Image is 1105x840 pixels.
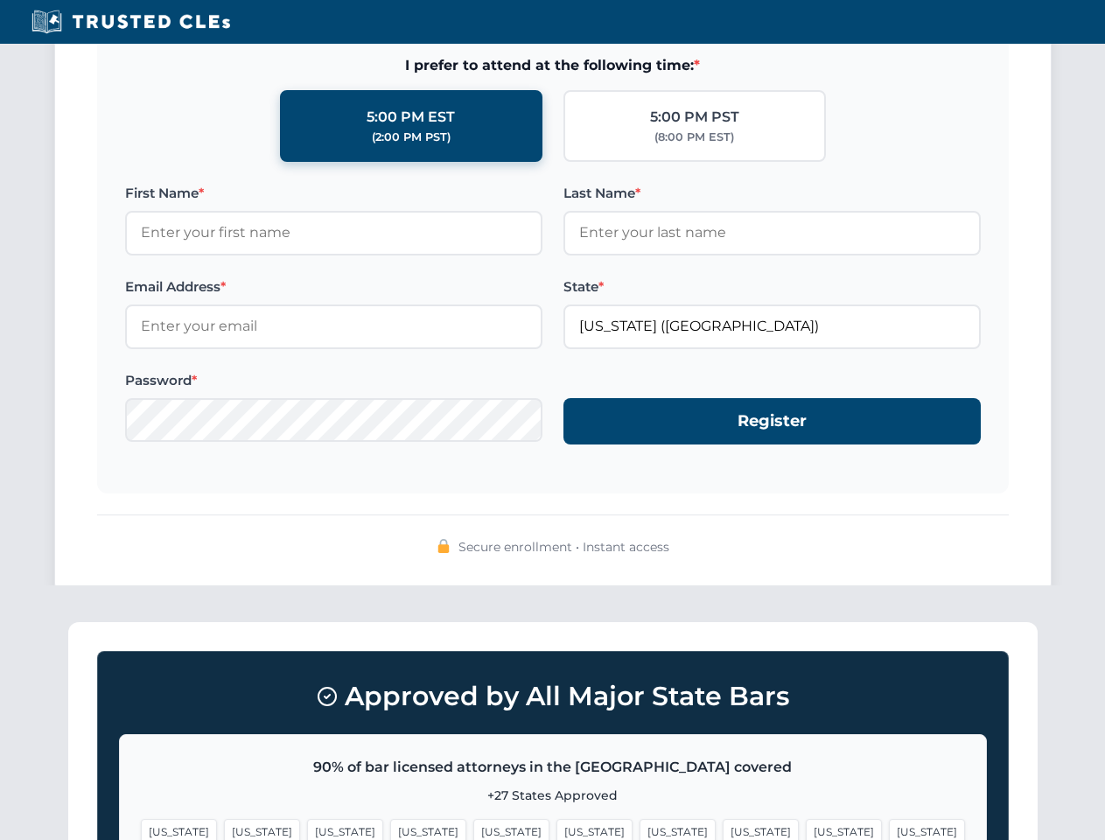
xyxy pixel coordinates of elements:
[367,106,455,129] div: 5:00 PM EST
[654,129,734,146] div: (8:00 PM EST)
[563,398,981,444] button: Register
[125,276,542,297] label: Email Address
[125,183,542,204] label: First Name
[125,211,542,255] input: Enter your first name
[372,129,451,146] div: (2:00 PM PST)
[141,756,965,779] p: 90% of bar licensed attorneys in the [GEOGRAPHIC_DATA] covered
[26,9,235,35] img: Trusted CLEs
[563,211,981,255] input: Enter your last name
[125,304,542,348] input: Enter your email
[125,370,542,391] label: Password
[563,183,981,204] label: Last Name
[650,106,739,129] div: 5:00 PM PST
[563,304,981,348] input: Florida (FL)
[141,786,965,805] p: +27 States Approved
[119,673,987,720] h3: Approved by All Major State Bars
[458,537,669,556] span: Secure enrollment • Instant access
[125,54,981,77] span: I prefer to attend at the following time:
[437,539,451,553] img: 🔒
[563,276,981,297] label: State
